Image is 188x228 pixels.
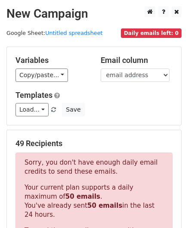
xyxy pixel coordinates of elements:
p: Your current plan supports a daily maximum of . You've already sent in the last 24 hours. [25,183,163,219]
a: Copy/paste... [15,69,68,82]
iframe: Chat Widget [145,187,188,228]
span: Daily emails left: 0 [121,28,182,38]
h2: New Campaign [6,6,182,21]
h5: Email column [101,56,173,65]
h5: 49 Recipients [15,139,173,148]
strong: 50 emails [65,193,100,200]
a: Daily emails left: 0 [121,30,182,36]
small: Google Sheet: [6,30,103,36]
a: Untitled spreadsheet [45,30,102,36]
a: Templates [15,91,52,100]
a: Load... [15,103,49,116]
strong: 50 emails [87,202,122,209]
h5: Variables [15,56,88,65]
button: Save [62,103,84,116]
p: Sorry, you don't have enough daily email credits to send these emails. [25,158,163,176]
